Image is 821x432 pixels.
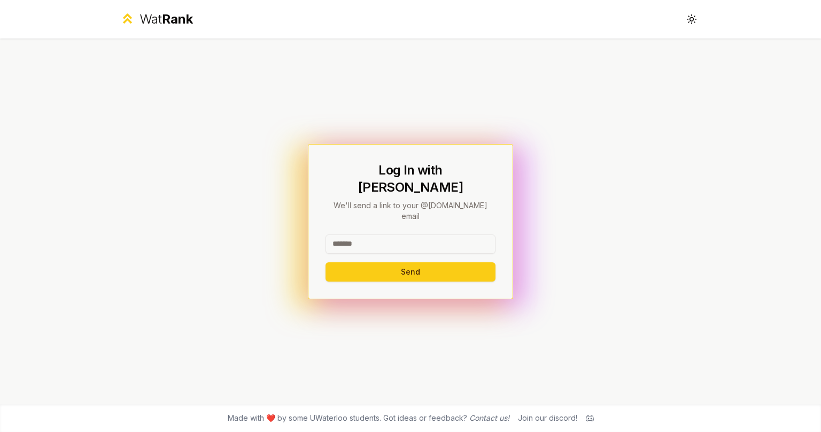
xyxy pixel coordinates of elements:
div: Join our discord! [518,413,577,423]
div: Wat [140,11,193,28]
a: Contact us! [469,413,509,422]
span: Rank [162,11,193,27]
span: Made with ❤️ by some UWaterloo students. Got ideas or feedback? [228,413,509,423]
button: Send [326,262,495,282]
a: WatRank [120,11,193,28]
p: We'll send a link to your @[DOMAIN_NAME] email [326,200,495,222]
h1: Log In with [PERSON_NAME] [326,162,495,196]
